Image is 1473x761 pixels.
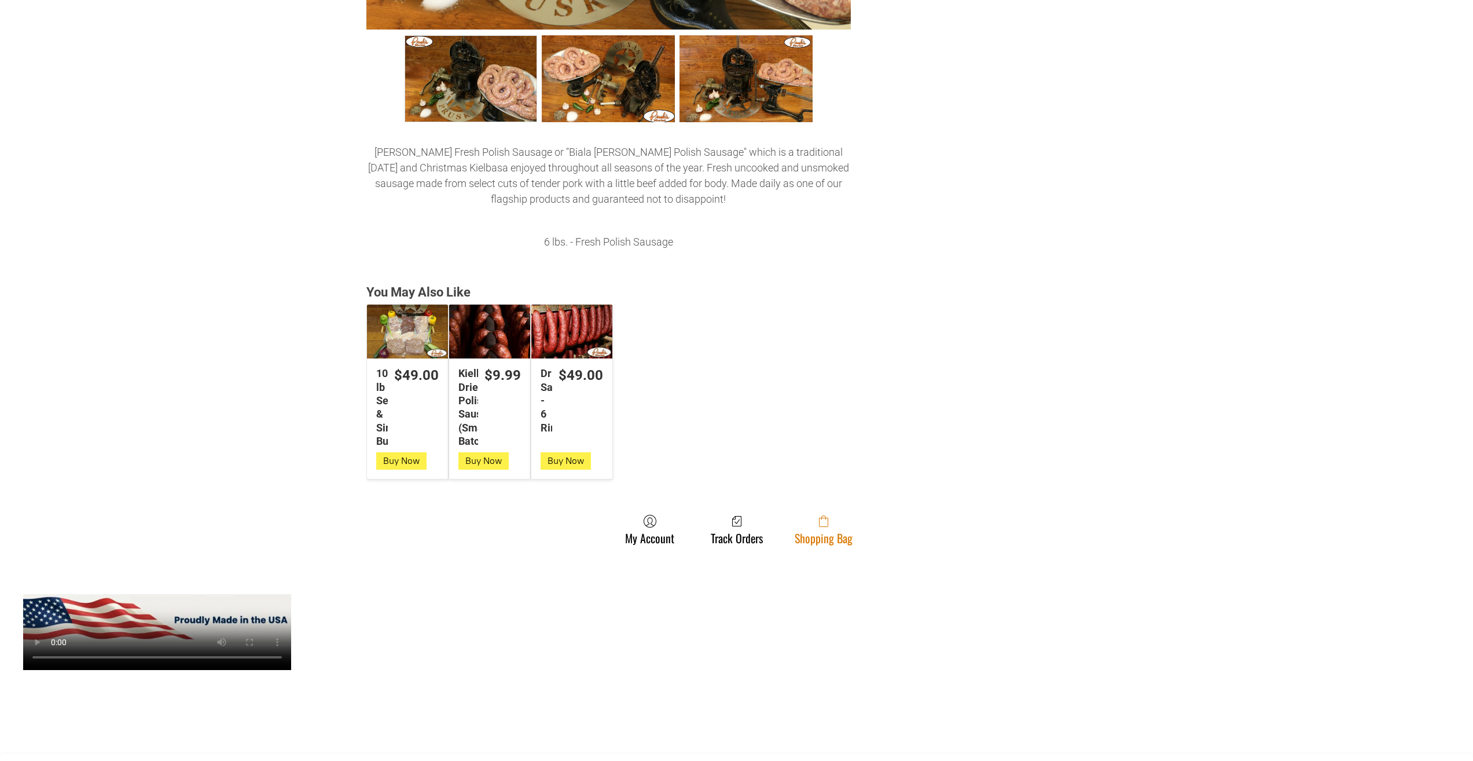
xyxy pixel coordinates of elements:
[531,367,612,434] a: $49.00Dried Sausage - 6 Rings
[376,367,388,448] div: 10 lb Seniors & Singles Bundles
[542,35,675,122] a: “Da” Best Fresh Polish Wedding Sausage002 1
[789,514,858,545] a: Shopping Bag
[366,284,1107,301] div: You May Also Like
[484,367,521,385] div: $9.99
[449,367,530,448] a: $9.99Kielbasa Dried Polish Sausage (Small Batch)
[458,367,478,448] div: Kielbasa Dried Polish Sausage (Small Batch)
[366,144,851,207] p: [PERSON_NAME] Fresh Polish Sausage or "Biala [PERSON_NAME] Polish Sausage" which is a traditional...
[531,305,612,358] a: Dried Sausage - 6 Rings
[465,455,502,466] span: Buy Now
[449,305,530,358] a: Kielbasa Dried Polish Sausage (Small Batch)
[367,367,448,448] a: $49.0010 lb Seniors & Singles Bundles
[405,35,538,122] a: 6 lbs - “Da” Best Fresh Polish Wedding Sausage 0
[541,452,591,470] button: Buy Now
[458,452,509,470] button: Buy Now
[548,455,584,466] span: Buy Now
[394,367,439,385] div: $49.00
[559,367,603,385] div: $49.00
[376,452,427,470] button: Buy Now
[541,367,552,434] div: Dried Sausage - 6 Rings
[705,514,769,545] a: Track Orders
[619,514,680,545] a: My Account
[679,35,813,122] a: “Da” Best Fresh Polish Wedding Sausage003 2
[366,234,851,250] p: 6 lbs. - Fresh Polish Sausage
[383,455,420,466] span: Buy Now
[367,305,448,358] a: 10 lb Seniors &amp; Singles Bundles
